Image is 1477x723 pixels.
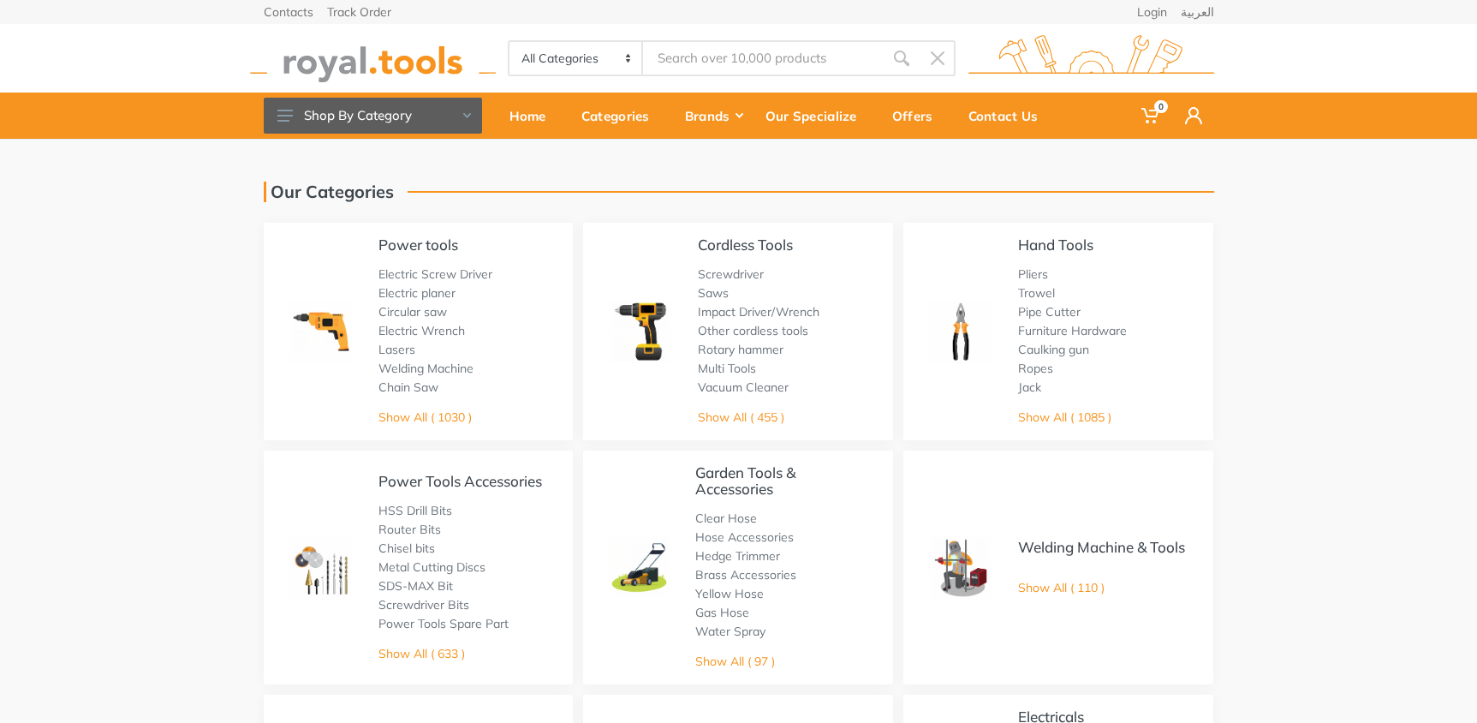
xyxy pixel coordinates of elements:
[378,285,456,301] a: Electric planer
[698,304,819,320] a: Impact Driver/Wrench
[1018,379,1041,395] a: Jack
[609,537,669,597] img: Royal - Garden Tools & Accessories
[695,654,775,669] a: Show All ( 97 )
[378,503,452,518] a: HSS Drill Bits
[378,522,441,537] a: Router Bits
[695,624,765,639] a: Water Spray
[698,409,784,425] a: Show All ( 455 )
[753,98,880,134] div: Our Specialize
[695,511,757,526] a: Clear Hose
[880,93,956,139] a: Offers
[695,463,795,498] a: Garden Tools & Accessories
[378,409,472,425] a: Show All ( 1030 )
[1018,285,1055,301] a: Trowel
[378,323,465,338] a: Electric Wrench
[880,98,956,134] div: Offers
[929,536,992,600] img: Royal - Welding Machine & Tools
[698,285,729,301] a: Saws
[378,361,473,376] a: Welding Machine
[378,578,453,594] a: SDS-MAX Bit
[956,93,1062,139] a: Contact Us
[673,98,753,134] div: Brands
[643,40,883,76] input: Site search
[1018,304,1081,320] a: Pipe Cutter
[264,6,313,18] a: Contacts
[695,567,796,583] a: Brass Accessories
[1154,100,1168,113] span: 0
[378,559,485,575] a: Metal Cutting Discs
[695,548,780,564] a: Hedge Trimmer
[264,98,482,134] button: Shop By Category
[1018,361,1053,376] a: Ropes
[264,182,394,202] h1: Our Categories
[378,541,435,556] a: Chisel bits
[1018,409,1111,425] a: Show All ( 1085 )
[1018,323,1127,338] a: Furniture Hardware
[378,616,509,631] a: Power Tools Spare Part
[698,236,793,254] a: Cordless Tools
[378,379,438,395] a: Chain Saw
[497,93,569,139] a: Home
[695,529,794,545] a: Hose Accessories
[378,646,465,661] a: Show All ( 633 )
[929,300,992,363] img: Royal - Hand Tools
[1018,266,1048,282] a: Pliers
[497,98,569,134] div: Home
[609,300,672,363] img: Royal - Cordless Tools
[509,42,644,75] select: Category
[1181,6,1214,18] a: العربية
[698,323,808,338] a: Other cordless tools
[1129,93,1173,139] a: 0
[378,472,542,490] a: Power Tools Accessories
[378,304,447,320] a: Circular saw
[378,236,458,254] a: Power tools
[698,266,764,282] a: Screwdriver
[1018,236,1093,254] a: Hand Tools
[698,361,756,376] a: Multi Tools
[1018,538,1185,556] a: Welding Machine & Tools
[378,597,469,612] a: Screwdriver Bits
[569,98,673,134] div: Categories
[1018,342,1089,357] a: Caulking gun
[695,605,749,620] a: Gas Hose
[289,300,353,363] img: Royal - Power tools
[378,342,415,357] a: Lasers
[968,35,1214,82] img: royal.tools Logo
[698,379,789,395] a: Vacuum Cleaner
[327,6,391,18] a: Track Order
[753,93,880,139] a: Our Specialize
[956,98,1062,134] div: Contact Us
[378,266,492,282] a: Electric Screw Driver
[289,536,353,600] img: Royal - Power Tools Accessories
[569,93,673,139] a: Categories
[250,35,496,82] img: royal.tools Logo
[1137,6,1167,18] a: Login
[695,586,764,601] a: Yellow Hose
[1018,580,1105,595] a: Show All ( 110 )
[698,342,783,357] a: Rotary hammer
